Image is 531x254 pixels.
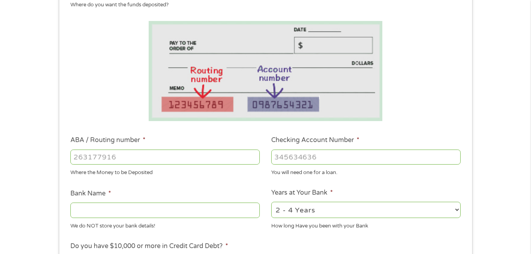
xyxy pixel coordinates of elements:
img: Routing number location [149,21,383,121]
label: Bank Name [70,190,111,198]
input: 345634636 [271,150,461,165]
label: ABA / Routing number [70,136,146,144]
input: 263177916 [70,150,260,165]
div: How long Have you been with your Bank [271,219,461,230]
label: Do you have $10,000 or more in Credit Card Debt? [70,242,228,250]
div: Where do you want the funds deposited? [70,1,455,9]
label: Years at Your Bank [271,189,333,197]
div: You will need one for a loan. [271,166,461,177]
label: Checking Account Number [271,136,359,144]
div: Where the Money to be Deposited [70,166,260,177]
div: We do NOT store your bank details! [70,219,260,230]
